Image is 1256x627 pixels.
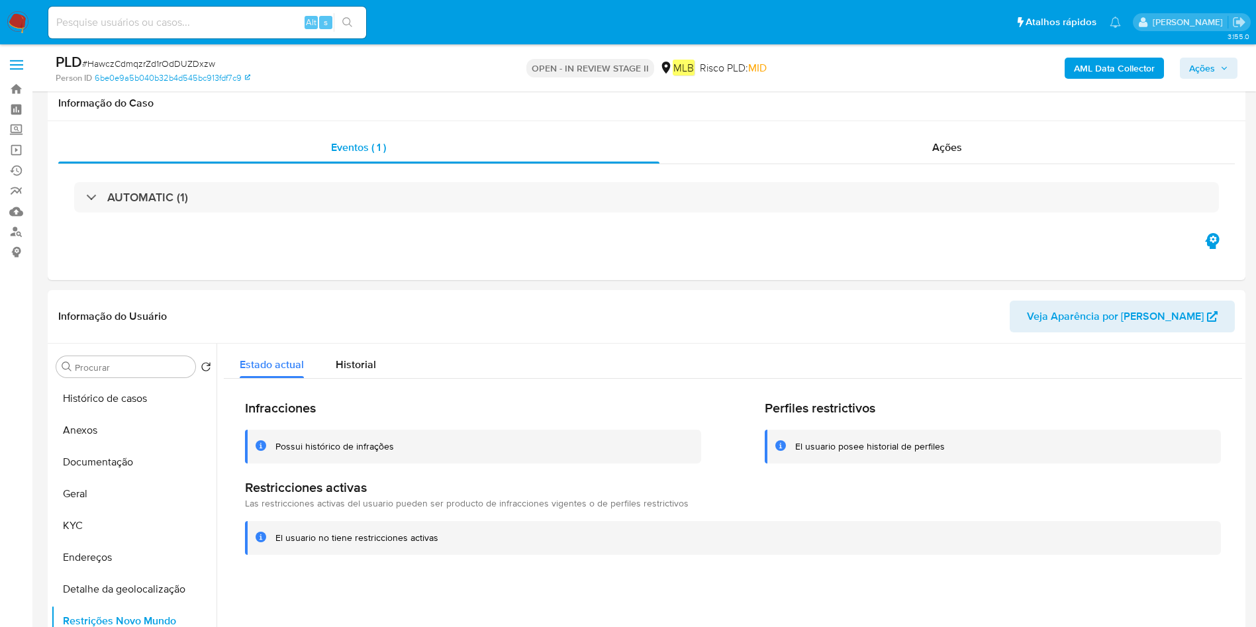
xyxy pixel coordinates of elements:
[331,140,386,155] span: Eventos ( 1 )
[74,182,1219,213] div: AUTOMATIC (1)
[1027,301,1204,332] span: Veja Aparência por [PERSON_NAME]
[48,14,366,31] input: Pesquise usuários ou casos...
[306,16,316,28] span: Alt
[56,51,82,72] b: PLD
[1010,301,1235,332] button: Veja Aparência por [PERSON_NAME]
[82,57,215,70] span: # HawczCdmqzrZd1rOdDUZDxzw
[334,13,361,32] button: search-icon
[51,573,217,605] button: Detalhe da geolocalização
[51,542,217,573] button: Endereços
[1153,16,1228,28] p: juliane.miranda@mercadolivre.com
[51,478,217,510] button: Geral
[51,446,217,478] button: Documentação
[51,510,217,542] button: KYC
[62,362,72,372] button: Procurar
[58,97,1235,110] h1: Informação do Caso
[51,414,217,446] button: Anexos
[1189,58,1215,79] span: Ações
[107,190,188,205] h3: AUTOMATIC (1)
[75,362,190,373] input: Procurar
[673,60,695,75] em: MLB
[1065,58,1164,79] button: AML Data Collector
[1232,15,1246,29] a: Sair
[201,362,211,376] button: Retornar ao pedido padrão
[51,383,217,414] button: Histórico de casos
[526,59,654,77] p: OPEN - IN REVIEW STAGE II
[95,72,250,84] a: 6be0e9a5b040b32b4d545bc913fdf7c9
[1110,17,1121,28] a: Notificações
[56,72,92,84] b: Person ID
[1026,15,1096,29] span: Atalhos rápidos
[1074,58,1155,79] b: AML Data Collector
[1180,58,1237,79] button: Ações
[700,61,767,75] span: Risco PLD:
[58,310,167,323] h1: Informação do Usuário
[748,60,767,75] span: MID
[932,140,962,155] span: Ações
[324,16,328,28] span: s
